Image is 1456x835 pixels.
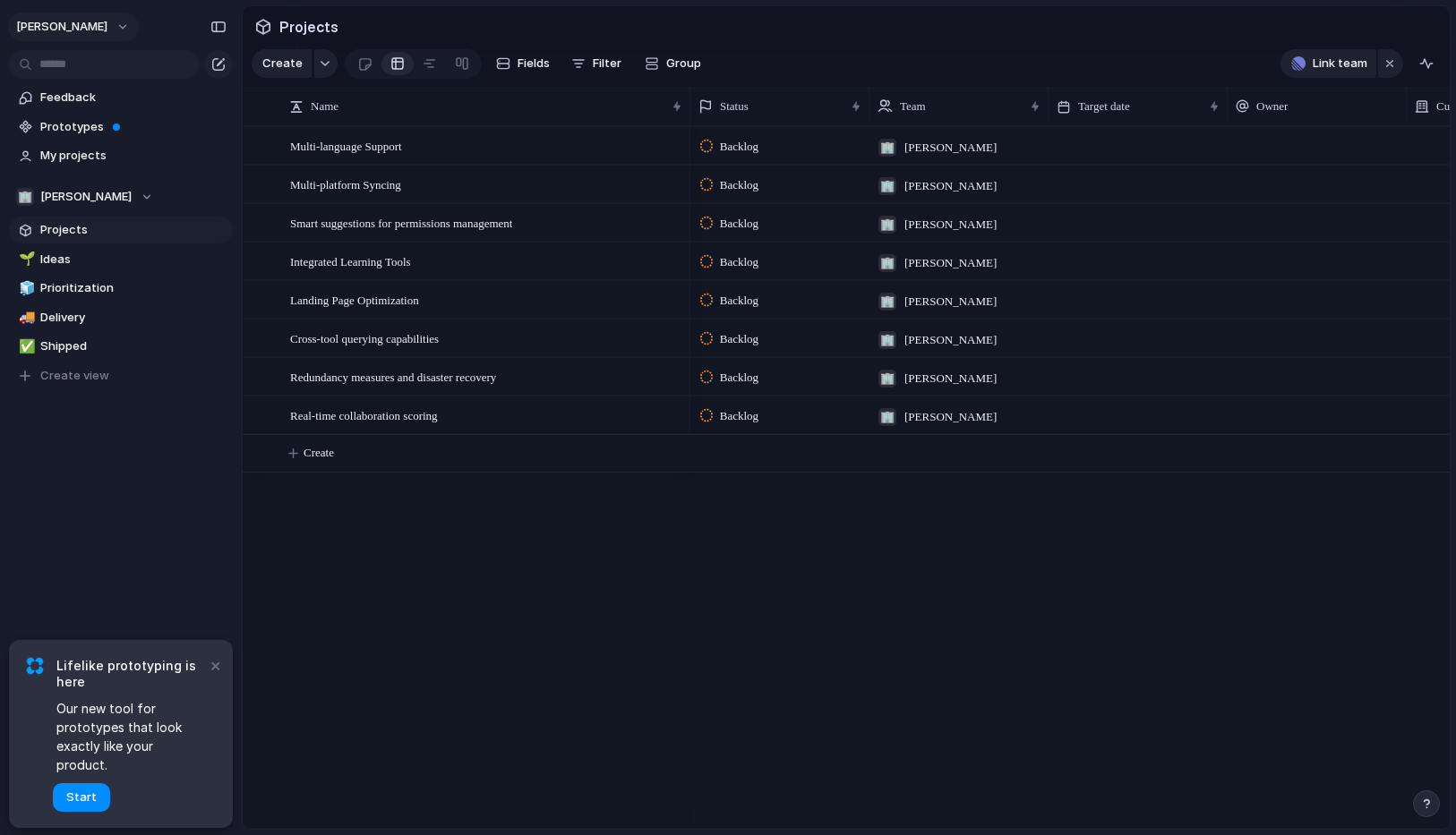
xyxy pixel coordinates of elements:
[489,49,557,78] button: Fields
[720,369,758,387] span: Backlog
[16,251,34,268] button: 🌱
[311,98,338,115] span: Name
[40,89,227,107] span: Feedback
[1078,98,1130,115] span: Target date
[9,142,233,169] a: My projects
[720,253,758,271] span: Backlog
[904,408,997,426] span: [PERSON_NAME]
[290,289,419,310] span: Landing Page Optimization
[904,293,997,311] span: [PERSON_NAME]
[16,188,34,206] div: 🏢
[40,251,227,268] span: Ideas
[904,177,997,195] span: [PERSON_NAME]
[878,408,896,426] div: 🏢
[290,135,402,156] span: Multi-language Support
[904,370,997,388] span: [PERSON_NAME]
[878,293,896,311] div: 🏢
[9,275,233,302] a: 🧊Prioritization
[593,55,621,72] span: Filter
[262,55,303,72] span: Create
[720,176,758,194] span: Backlog
[290,212,512,233] span: Smart suggestions for permissions management
[290,251,411,271] span: Integrated Learning Tools
[290,366,496,387] span: Redundancy measures and disaster recovery
[40,337,227,355] span: Shipped
[204,654,226,676] button: Dismiss
[1256,98,1288,115] span: Owner
[40,367,109,385] span: Create view
[9,84,233,111] a: Feedback
[16,337,34,355] button: ✅
[878,254,896,272] div: 🏢
[19,337,31,357] div: ✅
[290,174,401,194] span: Multi-platform Syncing
[66,788,97,806] span: Start
[40,221,227,239] span: Projects
[9,362,233,389] button: Create view
[19,307,31,328] div: 🚚
[16,18,107,36] span: [PERSON_NAME]
[290,328,439,348] span: Cross-tool querying capabilities
[878,331,896,349] div: 🏢
[564,49,629,78] button: Filter
[9,304,233,331] a: 🚚Delivery
[16,309,34,327] button: 🚚
[720,292,758,310] span: Backlog
[878,177,896,195] div: 🏢
[40,147,227,165] span: My projects
[720,407,758,425] span: Backlog
[9,217,233,243] a: Projects
[720,98,749,115] span: Status
[53,783,110,812] button: Start
[19,249,31,269] div: 🌱
[9,246,233,273] a: 🌱Ideas
[720,215,758,233] span: Backlog
[636,49,710,78] button: Group
[518,55,550,72] span: Fields
[40,188,132,206] span: [PERSON_NAME]
[8,13,139,41] button: [PERSON_NAME]
[9,183,233,210] button: 🏢[PERSON_NAME]
[878,370,896,388] div: 🏢
[904,216,997,234] span: [PERSON_NAME]
[40,118,227,136] span: Prototypes
[878,139,896,157] div: 🏢
[56,699,206,774] span: Our new tool for prototypes that look exactly like your product.
[56,658,206,690] span: Lifelike prototyping is here
[720,138,758,156] span: Backlog
[904,139,997,157] span: [PERSON_NAME]
[16,279,34,297] button: 🧊
[904,254,997,272] span: [PERSON_NAME]
[878,216,896,234] div: 🏢
[252,49,312,78] button: Create
[276,11,342,43] span: Projects
[19,278,31,299] div: 🧊
[9,333,233,360] a: ✅Shipped
[40,279,227,297] span: Prioritization
[9,114,233,141] a: Prototypes
[666,55,701,72] span: Group
[904,331,997,349] span: [PERSON_NAME]
[290,405,438,425] span: Real-time collaboration scoring
[304,444,334,462] span: Create
[720,330,758,348] span: Backlog
[1313,55,1367,72] span: Link team
[1280,49,1376,78] button: Link team
[900,98,926,115] span: Team
[40,309,227,327] span: Delivery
